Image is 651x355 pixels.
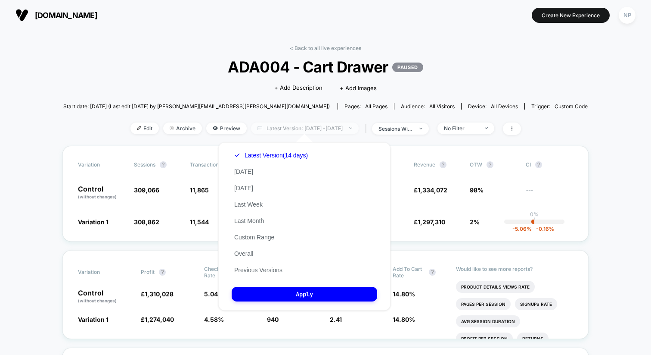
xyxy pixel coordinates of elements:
span: 11,865 [190,186,209,194]
span: 11,544 [190,218,209,226]
span: all devices [491,103,518,110]
span: Transactions [190,161,221,168]
button: ? [535,161,542,168]
button: [DATE] [232,184,256,192]
li: Signups Rate [515,298,557,310]
img: end [419,128,422,129]
img: edit [137,126,141,130]
span: Preview [206,123,247,134]
li: Product Details Views Rate [456,281,535,293]
span: OTW [470,161,517,168]
li: Avg Session Duration [456,315,520,327]
button: Create New Experience [532,8,610,23]
div: NP [619,7,635,24]
button: [DATE] [232,168,256,176]
span: Sessions [134,161,155,168]
span: 1,274,040 [145,316,174,323]
span: | [363,123,372,135]
button: NP [616,6,638,24]
span: 309,066 [134,186,159,194]
span: 98% [470,186,484,194]
span: CI [526,161,573,168]
span: (without changes) [78,194,117,199]
p: PAUSED [392,63,423,72]
span: Device: [461,103,524,110]
span: Variation [78,266,125,279]
div: Pages: [344,103,387,110]
span: Revenue [414,161,435,168]
p: Control [78,289,132,304]
span: All Visitors [429,103,455,110]
span: [DOMAIN_NAME] [35,11,97,20]
button: Last Week [232,201,265,208]
span: ADA004 - Cart Drawer [90,58,561,76]
span: Start date: [DATE] (Last edit [DATE] by [PERSON_NAME][EMAIL_ADDRESS][PERSON_NAME][DOMAIN_NAME]) [63,103,330,110]
img: Visually logo [15,9,28,22]
span: 940 [267,316,279,323]
span: Archive [163,123,202,134]
span: + Add Description [274,84,322,92]
span: -5.06 % [512,226,532,232]
span: Edit [130,123,159,134]
span: £ [414,186,447,194]
button: Custom Range [232,233,277,241]
p: 0% [530,211,539,217]
span: £ [414,218,445,226]
button: ? [160,161,167,168]
button: Last Month [232,217,267,225]
li: Returns [517,333,549,345]
span: 5.04 % [204,290,224,298]
span: -0.16 % [532,226,554,232]
button: ? [429,269,436,276]
button: ? [487,161,493,168]
button: Latest Version(14 days) [232,151,310,159]
li: Pages Per Session [456,298,511,310]
img: calendar [257,126,262,130]
span: Variation 1 [78,218,108,226]
li: Profit Per Session [456,333,513,345]
span: Latest Version: [DATE] - [DATE] [251,123,359,134]
span: Variation [78,161,125,168]
img: end [485,127,488,129]
span: all pages [365,103,387,110]
div: Trigger: [531,103,588,110]
p: Would like to see more reports? [456,266,573,272]
span: + Add Images [340,85,377,91]
span: 2.41 [330,316,342,323]
span: Checkout Rate [204,266,236,279]
button: [DOMAIN_NAME] [13,8,100,22]
span: 14.80 % [393,316,415,323]
p: Control [78,185,125,200]
a: < Back to all live experiences [290,45,361,51]
span: Variation 1 [78,316,108,323]
div: Audience: [401,103,455,110]
img: end [349,127,352,129]
div: No Filter [444,125,478,132]
img: end [170,126,174,130]
span: Custom Code [555,103,588,110]
span: Profit [141,269,155,275]
span: --- [526,188,573,200]
span: 1,334,072 [418,186,447,194]
span: (without changes) [78,298,117,303]
span: £ [141,290,174,298]
span: 308,862 [134,218,159,226]
span: 2% [470,218,480,226]
span: 14.80 % [393,290,415,298]
span: £ [141,316,174,323]
button: Overall [232,250,256,258]
span: 4.58 % [204,316,224,323]
div: sessions with impression [378,126,413,132]
button: ? [159,269,166,276]
button: Previous Versions [232,266,285,274]
span: 1,310,028 [145,290,174,298]
span: Add To Cart Rate [393,266,425,279]
button: Apply [232,287,377,302]
span: 1,297,310 [418,218,445,226]
button: ? [440,161,446,168]
p: | [533,217,535,224]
